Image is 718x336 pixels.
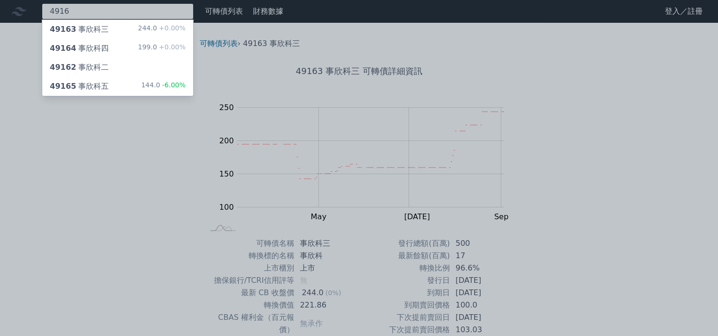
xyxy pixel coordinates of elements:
div: 事欣科四 [50,43,109,54]
div: 事欣科二 [50,62,109,73]
div: 144.0 [141,81,186,92]
span: 49165 [50,82,76,91]
a: 49163事欣科三 244.0+0.00% [42,20,193,39]
span: 49164 [50,44,76,53]
a: 49165事欣科五 144.0-6.00% [42,77,193,96]
span: 49163 [50,25,76,34]
div: 199.0 [138,43,186,54]
span: +0.00% [157,43,186,51]
a: 49164事欣科四 199.0+0.00% [42,39,193,58]
div: 事欣科三 [50,24,109,35]
a: 49162事欣科二 [42,58,193,77]
div: 244.0 [138,24,186,35]
span: -6.00% [160,81,186,89]
span: +0.00% [157,24,186,32]
div: 事欣科五 [50,81,109,92]
span: 49162 [50,63,76,72]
